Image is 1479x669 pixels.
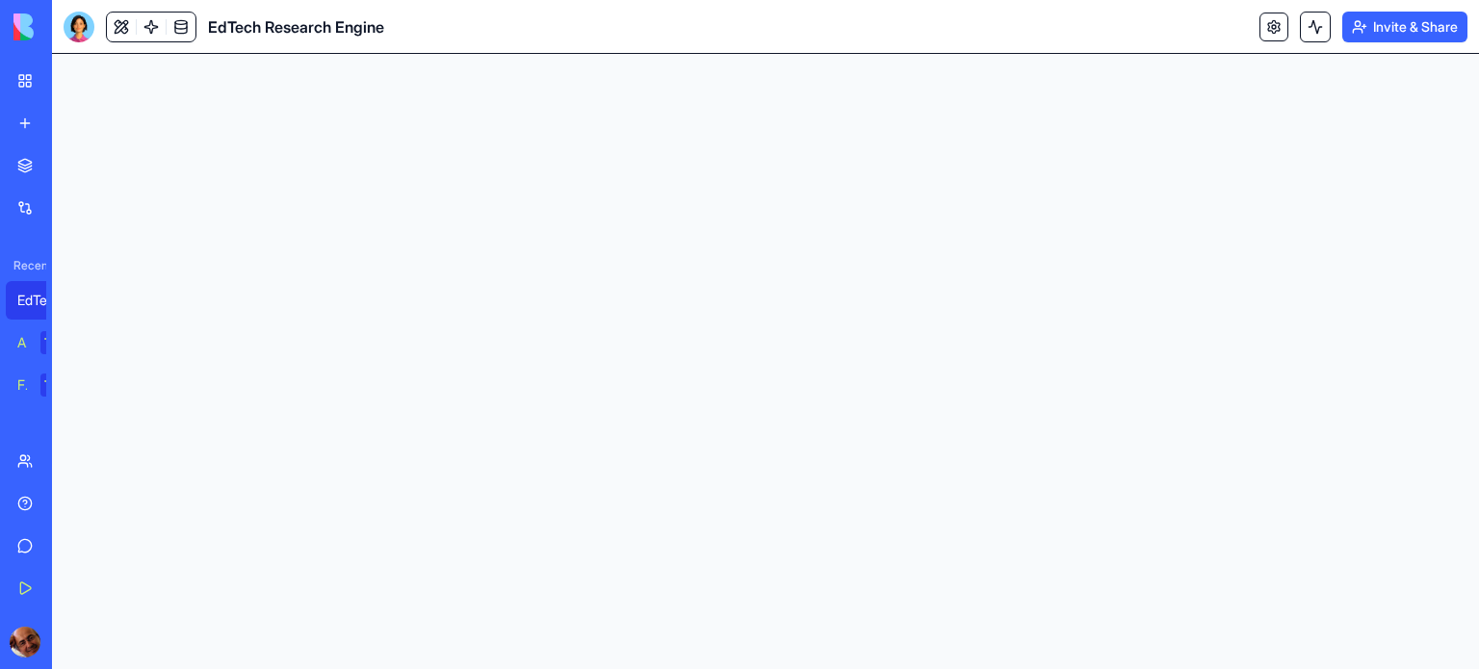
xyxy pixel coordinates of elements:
a: EdTech Research Engine [6,281,83,320]
button: Invite & Share [1342,12,1467,42]
a: Feedback FormTRY [6,366,83,404]
img: ACg8ocJN4rRXSbvPG5k_5hfZuD94Bns_OEMgNohD_UeR1z5o_v8QFVk=s96-c [10,627,40,657]
div: TRY [40,331,71,354]
span: Recent [6,258,46,273]
img: logo [13,13,133,40]
div: Feedback Form [17,375,27,395]
div: EdTech Research Engine [17,291,71,310]
div: AI Logo Generator [17,333,27,352]
span: EdTech Research Engine [208,15,384,39]
div: TRY [40,373,71,397]
a: AI Logo GeneratorTRY [6,323,83,362]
